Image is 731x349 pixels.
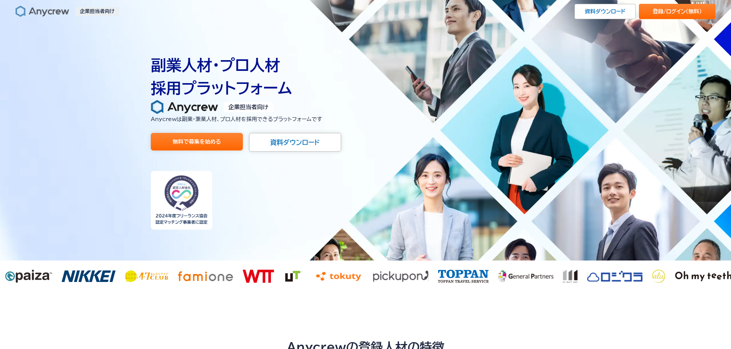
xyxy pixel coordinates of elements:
[3,270,51,283] img: paiza
[151,133,243,151] a: 無料で募集を始める
[639,4,716,19] a: 登録/ログイン（無料）
[2,192,7,197] input: エニィクルーのプライバシーポリシーに同意する*
[151,171,212,230] img: Anycrew認定
[673,271,730,281] img: jooto
[650,270,664,283] img: alu
[60,270,114,282] img: nikkei
[46,192,100,198] a: プライバシーポリシー
[312,270,362,283] img: tokuty
[436,270,487,283] img: toppan
[151,54,581,100] h1: 副業人材・プロ人材 採用プラットフォーム
[586,270,641,283] img: General Partners
[9,192,129,198] span: エニィクルーの に同意する
[371,270,427,283] img: pickupon
[224,102,273,113] p: 企業担当者向け
[561,270,576,283] img: ロジクラ
[241,270,272,283] img: wtt
[151,100,218,115] img: Anycrew
[249,133,341,152] a: 資料ダウンロード
[497,270,552,283] img: m-out inc.
[574,4,636,19] a: 資料ダウンロード
[15,5,69,18] img: Anycrew
[282,270,303,283] img: ut
[75,7,119,16] p: 企業担当者向け
[151,115,581,123] p: Anycrewは副業・兼業人材、プロ人材を 採用できるプラットフォームです
[176,270,232,283] img: famione
[686,9,702,14] span: （無料）
[124,270,167,282] img: 47club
